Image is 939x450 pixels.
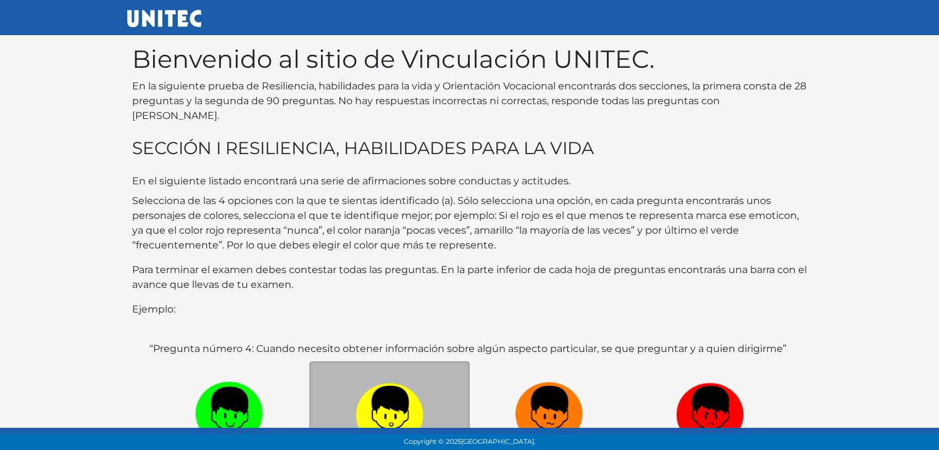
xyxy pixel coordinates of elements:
span: [GEOGRAPHIC_DATA]. [461,438,535,446]
label: “Pregunta número 4: Cuando necesito obtener información sobre algún aspecto particular, se que pr... [149,342,787,356]
p: En el siguiente listado encontrará una serie de afirmaciones sobre conductas y actitudes. [132,174,808,189]
img: v1.png [195,377,263,442]
img: UNITEC [127,10,201,27]
p: En la siguiente prueba de Resiliencia, habilidades para la vida y Orientación Vocacional encontra... [132,79,808,123]
p: Selecciona de las 4 opciones con la que te sientas identificado (a). Sólo selecciona una opción, ... [132,194,808,253]
img: r1.png [676,377,744,442]
h3: SECCIÓN I RESILIENCIA, HABILIDADES PARA LA VIDA [132,138,808,159]
p: Para terminar el examen debes contestar todas las preguntas. En la parte inferior de cada hoja de... [132,263,808,292]
img: n1.png [515,377,583,442]
img: a1.png [356,377,424,442]
h1: Bienvenido al sitio de Vinculación UNITEC. [132,44,808,74]
p: Ejemplo: [132,302,808,317]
